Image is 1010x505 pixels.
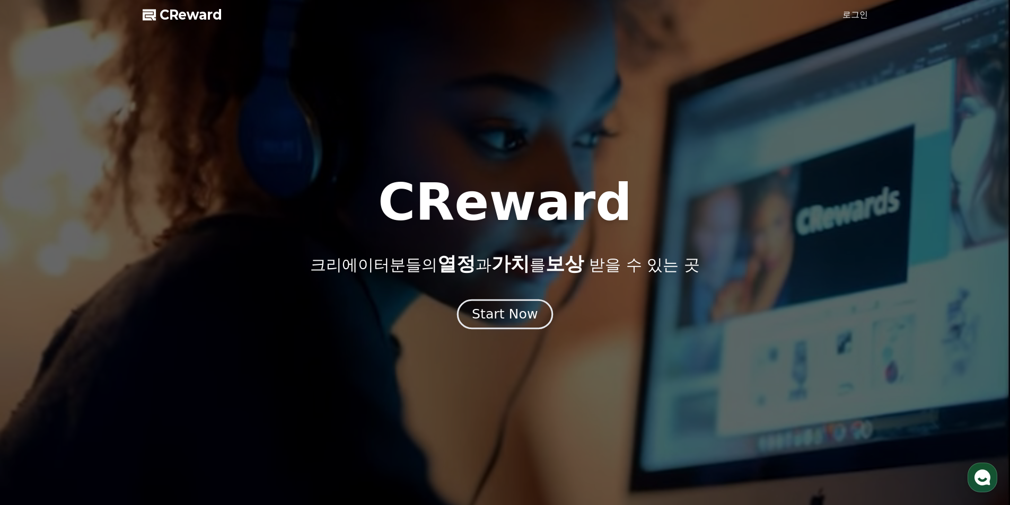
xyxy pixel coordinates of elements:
a: CReward [143,6,222,23]
span: CReward [160,6,222,23]
span: 대화 [97,352,110,361]
div: Start Now [472,305,538,323]
span: 보상 [546,253,584,274]
a: 홈 [3,336,70,362]
span: 홈 [33,352,40,360]
button: Start Now [457,299,553,329]
h1: CReward [378,177,632,228]
a: 로그인 [842,8,868,21]
a: 설정 [137,336,204,362]
a: Start Now [459,311,551,321]
span: 가치 [491,253,530,274]
span: 열정 [437,253,476,274]
span: 설정 [164,352,177,360]
p: 크리에이터분들의 과 를 받을 수 있는 곳 [310,253,699,274]
a: 대화 [70,336,137,362]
